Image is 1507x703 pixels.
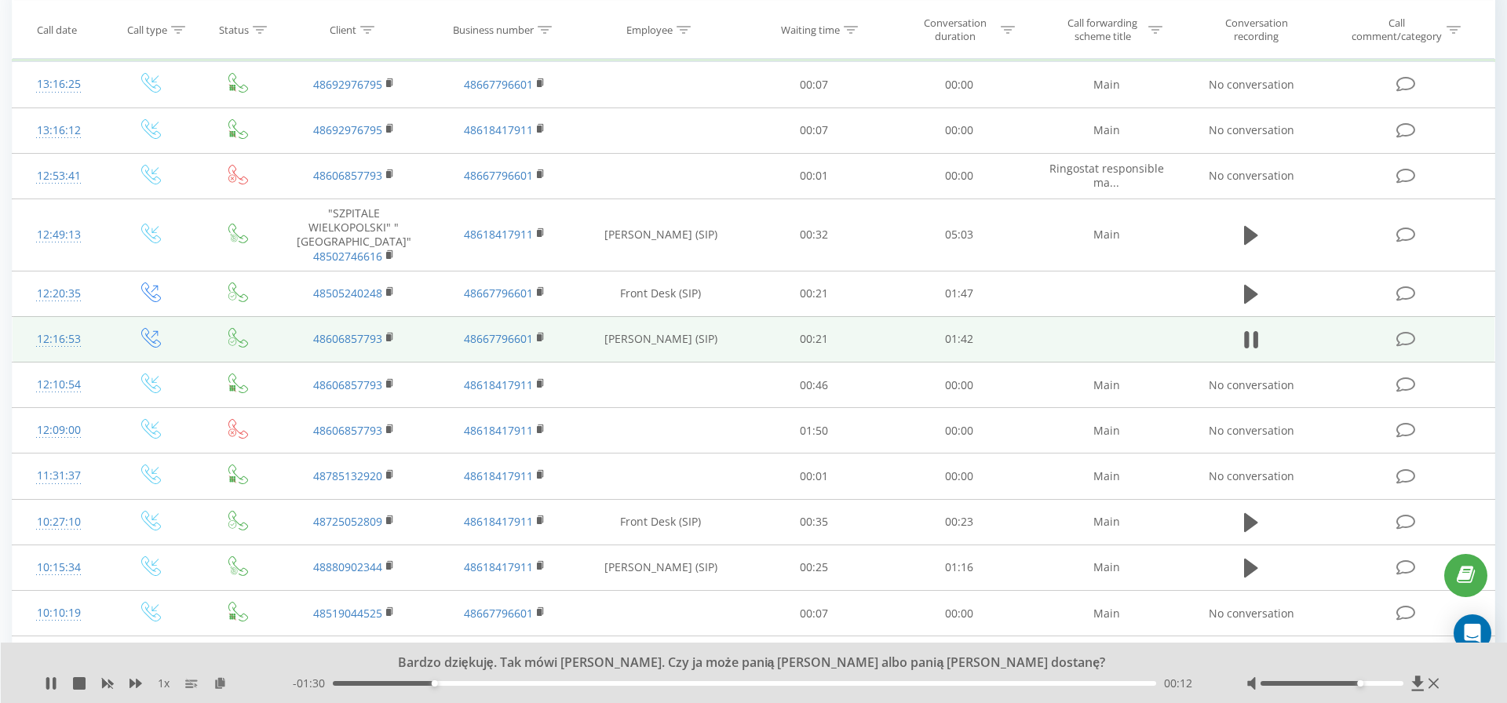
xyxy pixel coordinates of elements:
[453,23,534,36] div: Business number
[184,654,1303,672] div: Bardzo dziękuję. Tak mówi [PERSON_NAME]. Czy ja może panią [PERSON_NAME] albo panią [PERSON_NAME]...
[1164,676,1192,691] span: 00:12
[579,199,742,271] td: [PERSON_NAME] (SIP)
[28,598,89,628] div: 10:10:19
[432,680,438,687] div: Accessibility label
[579,316,742,362] td: [PERSON_NAME] (SIP)
[1209,122,1294,137] span: No conversation
[1209,377,1294,392] span: No conversation
[313,514,382,529] a: 48725052809
[464,227,533,242] a: 48618417911
[313,122,382,137] a: 48692976795
[313,468,382,483] a: 48785132920
[1031,499,1182,545] td: Main
[127,23,167,36] div: Call type
[313,331,382,346] a: 48606857793
[28,279,89,309] div: 12:20:35
[1031,591,1182,636] td: Main
[28,507,89,537] div: 10:27:10
[219,23,249,36] div: Status
[1031,362,1182,408] td: Main
[742,591,886,636] td: 00:07
[464,423,533,438] a: 48618417911
[1060,16,1144,43] div: Call forwarding scheme title
[742,107,886,153] td: 00:07
[1206,16,1308,43] div: Conversation recording
[1049,161,1164,190] span: Ringostat responsible ma...
[742,316,886,362] td: 00:21
[464,514,533,529] a: 48618417911
[913,16,997,43] div: Conversation duration
[464,468,533,483] a: 48618417911
[464,331,533,346] a: 48667796601
[1209,77,1294,92] span: No conversation
[464,606,533,621] a: 48667796601
[1209,468,1294,483] span: No conversation
[742,636,886,682] td: 00:07
[886,362,1031,408] td: 00:00
[1209,423,1294,438] span: No conversation
[1031,636,1182,682] td: Main
[886,591,1031,636] td: 00:00
[1031,453,1182,499] td: Main
[158,676,170,691] span: 1 x
[1358,680,1364,687] div: Accessibility label
[1454,614,1491,652] div: Open Intercom Messenger
[28,461,89,491] div: 11:31:37
[313,249,382,264] a: 48502746616
[781,23,840,36] div: Waiting time
[1031,107,1182,153] td: Main
[886,271,1031,316] td: 01:47
[28,552,89,583] div: 10:15:34
[313,606,382,621] a: 48519044525
[742,153,886,199] td: 00:01
[28,324,89,355] div: 12:16:53
[742,453,886,499] td: 00:01
[886,499,1031,545] td: 00:23
[1209,606,1294,621] span: No conversation
[313,559,382,574] a: 48880902344
[742,62,886,107] td: 00:07
[626,23,673,36] div: Employee
[313,77,382,92] a: 48692976795
[313,377,382,392] a: 48606857793
[464,559,533,574] a: 48618417911
[28,161,89,191] div: 12:53:41
[464,377,533,392] a: 48618417911
[886,107,1031,153] td: 00:00
[742,408,886,453] td: 01:50
[742,199,886,271] td: 00:32
[886,545,1031,590] td: 01:16
[1031,408,1182,453] td: Main
[1209,168,1294,183] span: No conversation
[293,676,333,691] span: - 01:30
[1031,545,1182,590] td: Main
[579,499,742,545] td: Front Desk (SIP)
[279,199,429,271] td: "SZPITALE WIELKOPOLSKI" "[GEOGRAPHIC_DATA]"
[742,271,886,316] td: 00:21
[28,370,89,400] div: 12:10:54
[464,168,533,183] a: 48667796601
[464,122,533,137] a: 48618417911
[742,545,886,590] td: 00:25
[28,415,89,446] div: 12:09:00
[37,23,77,36] div: Call date
[579,271,742,316] td: Front Desk (SIP)
[28,69,89,100] div: 13:16:25
[886,453,1031,499] td: 00:00
[886,636,1031,682] td: 00:00
[28,115,89,146] div: 13:16:12
[1351,16,1443,43] div: Call comment/category
[464,286,533,301] a: 48667796601
[886,199,1031,271] td: 05:03
[1031,62,1182,107] td: Main
[742,499,886,545] td: 00:35
[313,423,382,438] a: 48606857793
[886,316,1031,362] td: 01:42
[464,77,533,92] a: 48667796601
[886,153,1031,199] td: 00:00
[313,168,382,183] a: 48606857793
[886,408,1031,453] td: 00:00
[742,362,886,408] td: 00:46
[28,220,89,250] div: 12:49:13
[886,62,1031,107] td: 00:00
